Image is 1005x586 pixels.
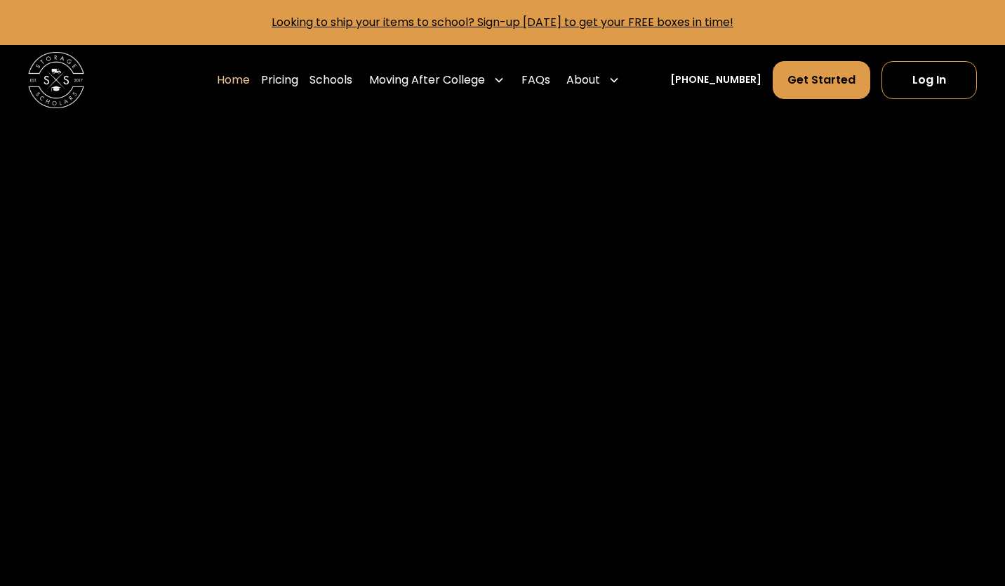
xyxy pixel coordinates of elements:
a: Home [217,60,250,100]
a: Log In [881,61,977,99]
a: Looking to ship your items to school? Sign-up [DATE] to get your FREE boxes in time! [272,14,733,30]
a: Get Started [773,61,870,99]
div: Moving After College [369,72,485,89]
div: About [566,72,600,89]
a: [PHONE_NUMBER] [670,72,761,87]
a: Schools [310,60,352,100]
img: Storage Scholars main logo [28,52,84,108]
a: FAQs [521,60,550,100]
a: Pricing [261,60,298,100]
